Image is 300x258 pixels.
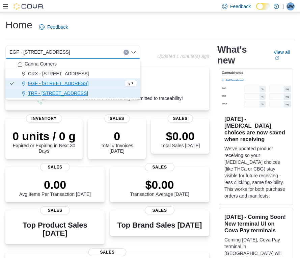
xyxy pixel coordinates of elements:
p: 0.00 [19,178,91,191]
div: Choose from the following options [5,59,140,98]
div: Total # Invoices [DATE] [93,129,141,154]
span: Sales [40,163,70,171]
span: Sales [88,248,126,256]
span: Sales [40,206,70,214]
span: Sales [145,163,174,171]
span: Sales [104,114,130,123]
button: Close list of options [131,50,136,55]
div: Transaction Average [DATE] [130,178,189,197]
input: Dark Mode [256,3,270,10]
img: Cova [13,3,44,10]
p: $0.00 [130,178,189,191]
button: TRF - [STREET_ADDRESS] [5,88,140,98]
h2: What's new [217,44,266,66]
button: Clear input [124,50,129,55]
p: Updated 1 minute(s) ago [157,54,209,59]
div: Total Sales [DATE] [161,129,200,148]
a: View allExternal link [274,50,295,60]
p: | [282,2,284,10]
h1: Home [5,18,32,32]
span: BW [287,2,294,10]
p: $0.00 [161,129,200,143]
div: Expired or Expiring in Next 30 Days [11,129,77,154]
h3: Top Brand Sales [DATE] [117,221,202,229]
span: Inventory [26,114,62,123]
svg: External link [275,56,279,60]
span: Feedback [47,24,68,30]
span: TRF - [STREET_ADDRESS] [28,90,88,97]
span: Sales [145,206,174,214]
h3: [DATE] - Coming Soon! New terminal UI on Cova Pay terminals [224,213,288,234]
span: Sales [168,114,193,123]
button: CRX - [STREET_ADDRESS] [5,69,140,79]
h3: Top Product Sales [DATE] [11,221,99,237]
span: EGF - [STREET_ADDRESS] [28,80,89,87]
span: Feedback [230,3,251,10]
p: 0 [93,129,141,143]
p: We've updated product receiving so your [MEDICAL_DATA] choices (like THCa or CBG) stay visible fo... [224,145,288,199]
button: EGF - [STREET_ADDRESS] [5,79,140,88]
span: EGF - [STREET_ADDRESS] [9,48,70,56]
span: Canna Corners [25,60,57,67]
h3: [DATE] - [MEDICAL_DATA] choices are now saved when receiving [224,115,288,143]
p: 0 units / 0 g [11,129,77,143]
span: CRX - [STREET_ADDRESS] [28,70,89,77]
div: Brice Wieg [287,2,295,10]
a: Feedback [36,20,71,34]
button: Canna Corners [5,59,140,69]
div: Avg Items Per Transaction [DATE] [19,178,91,197]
